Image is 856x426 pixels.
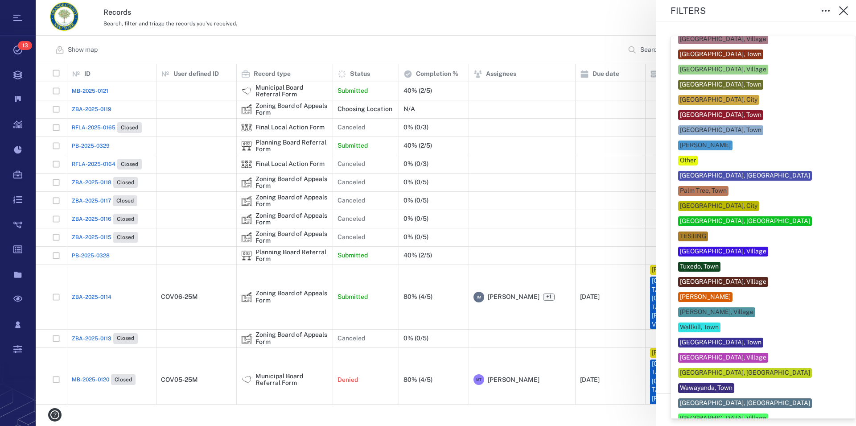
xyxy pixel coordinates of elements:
div: [GEOGRAPHIC_DATA], Village [680,247,766,256]
div: Palm Tree, Town [680,186,727,195]
div: [GEOGRAPHIC_DATA], Village [680,65,766,74]
div: [GEOGRAPHIC_DATA], Town [680,50,761,59]
div: [PERSON_NAME] [680,141,731,150]
div: [PERSON_NAME] [680,293,731,302]
div: [GEOGRAPHIC_DATA], [GEOGRAPHIC_DATA] [680,171,810,180]
div: Tuxedo, Town [680,262,719,271]
div: [GEOGRAPHIC_DATA], Village [680,414,766,423]
div: [GEOGRAPHIC_DATA], City [680,95,757,104]
div: [GEOGRAPHIC_DATA], Village [680,353,766,362]
span: Help [20,6,38,14]
div: [PERSON_NAME], Village [680,308,753,317]
div: Wallkill, Town [680,323,719,332]
div: Wawayanda, Town [680,384,733,393]
div: [GEOGRAPHIC_DATA], Village [680,277,766,286]
div: [GEOGRAPHIC_DATA], Town [680,111,761,120]
div: Other [680,156,696,165]
div: [GEOGRAPHIC_DATA], Town [680,126,761,135]
div: [GEOGRAPHIC_DATA], Village [680,35,766,44]
div: [GEOGRAPHIC_DATA], Town [680,80,761,89]
div: [GEOGRAPHIC_DATA], [GEOGRAPHIC_DATA] [680,399,810,408]
div: TESTING [680,232,706,241]
div: [GEOGRAPHIC_DATA], City [680,202,757,211]
div: [GEOGRAPHIC_DATA], [GEOGRAPHIC_DATA] [680,368,810,377]
div: [GEOGRAPHIC_DATA], Town [680,338,761,347]
div: [GEOGRAPHIC_DATA], [GEOGRAPHIC_DATA] [680,217,810,226]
